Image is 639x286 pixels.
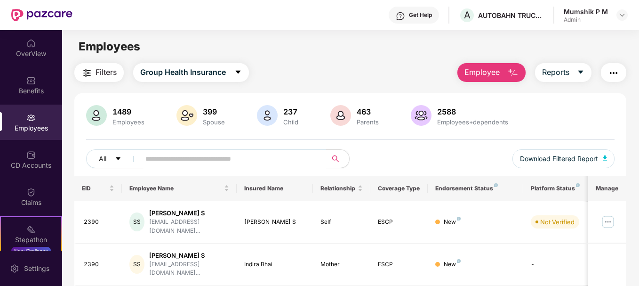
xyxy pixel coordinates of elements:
[396,11,405,21] img: svg+xml;base64,PHN2ZyBpZD0iSGVscC0zMngzMiIgeG1sbnM9Imh0dHA6Ly93d3cudzMub3JnLzIwMDAvc3ZnIiB3aWR0aD...
[444,218,461,227] div: New
[244,218,306,227] div: [PERSON_NAME] S
[618,11,626,19] img: svg+xml;base64,PHN2ZyBpZD0iRHJvcGRvd24tMzJ4MzIiIHhtbG5zPSJodHRwOi8vd3d3LnczLm9yZy8yMDAwL3N2ZyIgd2...
[531,185,583,192] div: Platform Status
[10,264,19,273] img: svg+xml;base64,PHN2ZyBpZD0iU2V0dGluZy0yMHgyMCIgeG1sbnM9Imh0dHA6Ly93d3cudzMub3JnLzIwMDAvc3ZnIiB3aW...
[149,260,229,278] div: [EMAIL_ADDRESS][DOMAIN_NAME]...
[464,66,500,78] span: Employee
[21,264,52,273] div: Settings
[355,107,381,116] div: 463
[435,107,510,116] div: 2588
[512,149,615,168] button: Download Filtered Report
[444,260,461,269] div: New
[149,209,229,218] div: [PERSON_NAME] S
[86,149,144,168] button: Allcaret-down
[234,68,242,77] span: caret-down
[326,155,344,163] span: search
[435,185,516,192] div: Endorsement Status
[129,255,144,274] div: SS
[129,212,144,231] div: SS
[140,66,226,78] span: Group Health Insurance
[457,259,461,263] img: svg+xml;base64,PHN2ZyB4bWxucz0iaHR0cDovL3d3dy53My5vcmcvMjAwMC9zdmciIHdpZHRoPSI4IiBoZWlnaHQ9IjgiIH...
[133,63,249,82] button: Group Health Insurancecaret-down
[149,218,229,236] div: [EMAIL_ADDRESS][DOMAIN_NAME]...
[96,66,117,78] span: Filters
[320,185,356,192] span: Relationship
[330,105,351,126] img: svg+xml;base64,PHN2ZyB4bWxucz0iaHR0cDovL3d3dy53My5vcmcvMjAwMC9zdmciIHhtbG5zOnhsaW5rPSJodHRwOi8vd3...
[99,154,106,164] span: All
[600,214,615,229] img: manageButton
[129,185,222,192] span: Employee Name
[507,67,519,79] img: svg+xml;base64,PHN2ZyB4bWxucz0iaHR0cDovL3d3dy53My5vcmcvMjAwMC9zdmciIHhtbG5zOnhsaW5rPSJodHRwOi8vd3...
[320,218,363,227] div: Self
[111,118,146,126] div: Employees
[457,63,526,82] button: Employee
[149,251,229,260] div: [PERSON_NAME] S
[176,105,197,126] img: svg+xml;base64,PHN2ZyB4bWxucz0iaHR0cDovL3d3dy53My5vcmcvMjAwMC9zdmciIHhtbG5zOnhsaW5rPSJodHRwOi8vd3...
[84,218,115,227] div: 2390
[411,105,431,126] img: svg+xml;base64,PHN2ZyB4bWxucz0iaHR0cDovL3d3dy53My5vcmcvMjAwMC9zdmciIHhtbG5zOnhsaW5rPSJodHRwOi8vd3...
[588,176,626,201] th: Manage
[370,176,428,201] th: Coverage Type
[564,7,608,16] div: Mumshik P M
[576,183,580,187] img: svg+xml;base64,PHN2ZyB4bWxucz0iaHR0cDovL3d3dy53My5vcmcvMjAwMC9zdmciIHdpZHRoPSI4IiBoZWlnaHQ9IjgiIH...
[122,176,237,201] th: Employee Name
[26,225,36,234] img: svg+xml;base64,PHN2ZyB4bWxucz0iaHR0cDovL3d3dy53My5vcmcvMjAwMC9zdmciIHdpZHRoPSIyMSIgaGVpZ2h0PSIyMC...
[201,118,227,126] div: Spouse
[79,40,140,53] span: Employees
[111,107,146,116] div: 1489
[478,11,544,20] div: AUTOBAHN TRUCKING
[74,176,122,201] th: EID
[409,11,432,19] div: Get Help
[82,185,108,192] span: EID
[457,217,461,221] img: svg+xml;base64,PHN2ZyB4bWxucz0iaHR0cDovL3d3dy53My5vcmcvMjAwMC9zdmciIHdpZHRoPSI4IiBoZWlnaHQ9IjgiIH...
[494,183,498,187] img: svg+xml;base64,PHN2ZyB4bWxucz0iaHR0cDovL3d3dy53My5vcmcvMjAwMC9zdmciIHdpZHRoPSI4IiBoZWlnaHQ9IjgiIH...
[523,244,590,286] td: -
[281,107,300,116] div: 237
[81,67,93,79] img: svg+xml;base64,PHN2ZyB4bWxucz0iaHR0cDovL3d3dy53My5vcmcvMjAwMC9zdmciIHdpZHRoPSIyNCIgaGVpZ2h0PSIyNC...
[435,118,510,126] div: Employees+dependents
[520,154,598,164] span: Download Filtered Report
[464,9,471,21] span: A
[26,39,36,48] img: svg+xml;base64,PHN2ZyBpZD0iSG9tZSIgeG1sbnM9Imh0dHA6Ly93d3cudzMub3JnLzIwMDAvc3ZnIiB3aWR0aD0iMjAiIG...
[244,260,306,269] div: Indira Bhai
[26,150,36,160] img: svg+xml;base64,PHN2ZyBpZD0iQ0RfQWNjb3VudHMiIGRhdGEtbmFtZT0iQ0QgQWNjb3VudHMiIHhtbG5zPSJodHRwOi8vd3...
[115,155,121,163] span: caret-down
[540,217,575,227] div: Not Verified
[84,260,115,269] div: 2390
[257,105,278,126] img: svg+xml;base64,PHN2ZyB4bWxucz0iaHR0cDovL3d3dy53My5vcmcvMjAwMC9zdmciIHhtbG5zOnhsaW5rPSJodHRwOi8vd3...
[26,113,36,123] img: svg+xml;base64,PHN2ZyBpZD0iRW1wbG95ZWVzIiB4bWxucz0iaHR0cDovL3d3dy53My5vcmcvMjAwMC9zdmciIHdpZHRoPS...
[378,260,420,269] div: ESCP
[86,105,107,126] img: svg+xml;base64,PHN2ZyB4bWxucz0iaHR0cDovL3d3dy53My5vcmcvMjAwMC9zdmciIHhtbG5zOnhsaW5rPSJodHRwOi8vd3...
[281,118,300,126] div: Child
[320,260,363,269] div: Mother
[603,155,607,161] img: svg+xml;base64,PHN2ZyB4bWxucz0iaHR0cDovL3d3dy53My5vcmcvMjAwMC9zdmciIHhtbG5zOnhsaW5rPSJodHRwOi8vd3...
[355,118,381,126] div: Parents
[26,76,36,85] img: svg+xml;base64,PHN2ZyBpZD0iQmVuZWZpdHMiIHhtbG5zPSJodHRwOi8vd3d3LnczLm9yZy8yMDAwL3N2ZyIgd2lkdGg9Ij...
[11,247,51,254] div: New Challenge
[577,68,584,77] span: caret-down
[326,149,350,168] button: search
[378,218,420,227] div: ESCP
[237,176,313,201] th: Insured Name
[608,67,619,79] img: svg+xml;base64,PHN2ZyB4bWxucz0iaHR0cDovL3d3dy53My5vcmcvMjAwMC9zdmciIHdpZHRoPSIyNCIgaGVpZ2h0PSIyNC...
[1,235,61,245] div: Stepathon
[26,188,36,197] img: svg+xml;base64,PHN2ZyBpZD0iQ2xhaW0iIHhtbG5zPSJodHRwOi8vd3d3LnczLm9yZy8yMDAwL3N2ZyIgd2lkdGg9IjIwIi...
[564,16,608,24] div: Admin
[74,63,124,82] button: Filters
[313,176,370,201] th: Relationship
[542,66,569,78] span: Reports
[201,107,227,116] div: 399
[11,9,72,21] img: New Pazcare Logo
[535,63,591,82] button: Reportscaret-down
